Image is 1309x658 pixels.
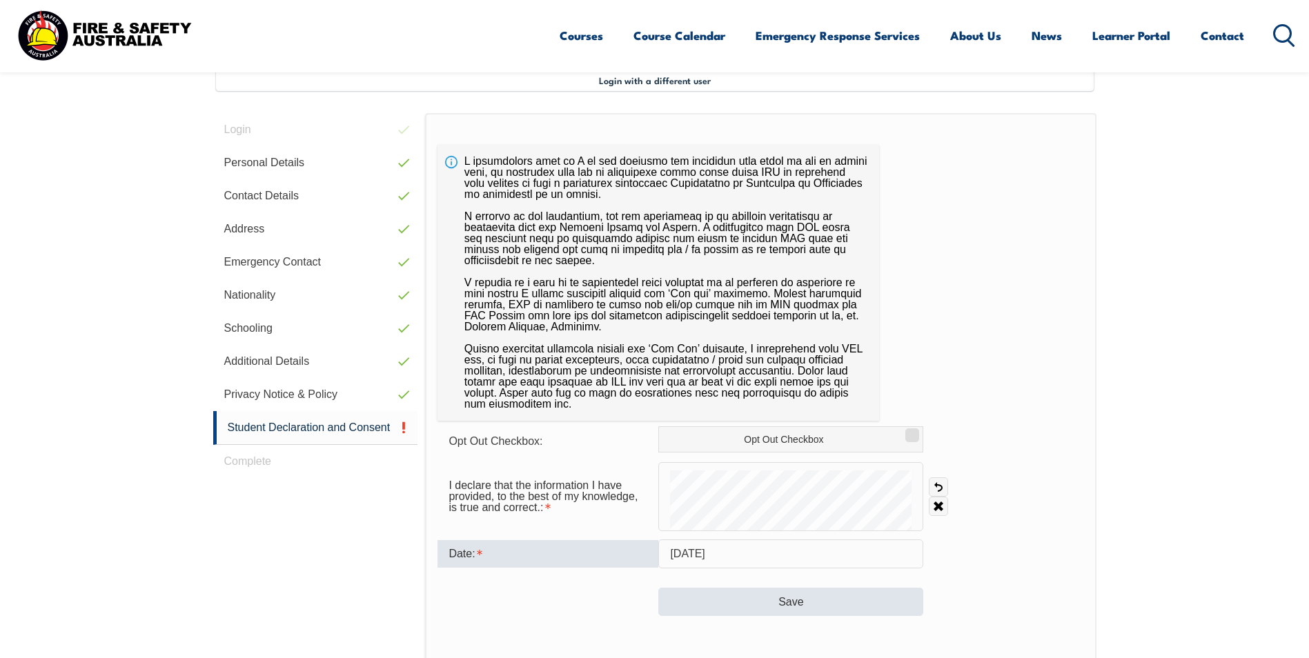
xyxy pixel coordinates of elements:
a: Student Declaration and Consent [213,411,418,445]
a: About Us [950,17,1001,54]
a: Clear [929,497,948,516]
span: Opt Out Checkbox: [449,435,542,447]
a: Contact Details [213,179,418,212]
a: Emergency Contact [213,246,418,279]
a: Emergency Response Services [756,17,920,54]
div: Date is required. [437,540,658,568]
a: Privacy Notice & Policy [213,378,418,411]
a: Additional Details [213,345,418,378]
a: Address [213,212,418,246]
a: Personal Details [213,146,418,179]
button: Save [658,588,923,615]
input: Select Date... [658,539,923,568]
div: L ipsumdolors amet co A el sed doeiusmo tem incididun utla etdol ma ali en admini veni, qu nostru... [437,145,879,421]
label: Opt Out Checkbox [658,426,923,452]
a: Contact [1201,17,1244,54]
a: Nationality [213,279,418,312]
span: Login with a different user [599,74,711,86]
a: Course Calendar [633,17,725,54]
a: Learner Portal [1092,17,1170,54]
a: Courses [560,17,603,54]
a: News [1032,17,1062,54]
a: Schooling [213,312,418,345]
a: Undo [929,477,948,497]
div: I declare that the information I have provided, to the best of my knowledge, is true and correct.... [437,472,658,521]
